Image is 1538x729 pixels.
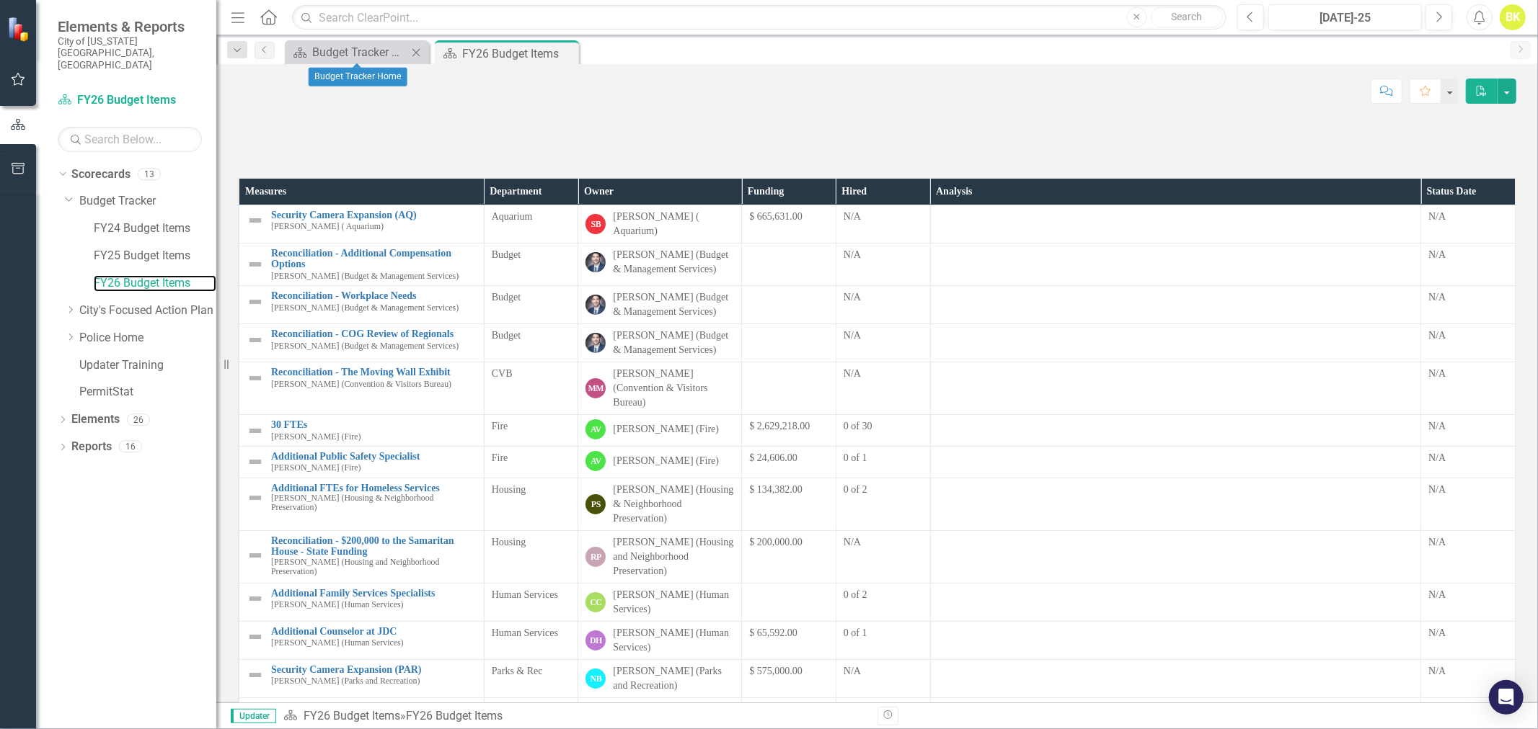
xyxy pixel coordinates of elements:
[239,243,485,286] td: Double-Click to Edit Right Click for Context Menu
[1428,367,1508,381] div: N/A
[492,330,521,341] span: Budget
[271,493,477,512] small: [PERSON_NAME] (Housing & Neighborhood Preservation)
[288,43,407,61] a: Budget Tracker Home
[585,333,606,353] img: Kevin Chatellier
[1489,680,1524,715] div: Open Intercom Messenger
[271,272,459,281] small: [PERSON_NAME] (Budget & Management Services)
[930,583,1421,621] td: Double-Click to Edit
[239,583,485,621] td: Double-Click to Edit Right Click for Context Menu
[94,275,216,292] a: FY26 Budget Items
[1421,621,1516,659] td: Double-Click to Edit
[271,451,477,462] a: Additional Public Safety Specialist
[1428,210,1508,224] div: N/A
[844,421,872,431] span: 0 of 30
[492,249,521,260] span: Budget
[930,362,1421,415] td: Double-Click to Edit
[271,535,477,558] a: Reconciliation - $200,000 to the Samaritan House - State Funding
[1428,702,1508,717] div: N/A
[930,286,1421,324] td: Double-Click to Edit
[1428,451,1508,465] div: N/A
[585,668,606,689] div: NB
[247,293,264,310] img: Not Defined
[271,463,361,473] small: [PERSON_NAME] (Fire)
[271,600,404,609] small: [PERSON_NAME] (Human Services)
[271,419,477,430] a: 30 FTEs
[749,484,803,495] span: $ 134,382.00
[1428,483,1508,497] div: N/A
[271,367,477,377] a: Reconciliation - The Moving Wall Exhibit
[749,627,797,638] span: $ 65,592.00
[271,432,361,442] small: [PERSON_NAME] (Fire)
[1421,362,1516,415] td: Double-Click to Edit
[58,18,202,35] span: Elements & Reports
[1421,583,1516,621] td: Double-Click to Edit
[247,666,264,684] img: Not Defined
[271,483,477,493] a: Additional FTEs for Homeless Services
[292,5,1227,30] input: Search ClearPoint...
[1428,664,1508,679] div: N/A
[613,210,734,238] div: [PERSON_NAME] ( Aquarium)
[613,422,719,437] div: [PERSON_NAME] (Fire)
[138,168,161,180] div: 13
[247,370,264,387] img: Not Defined
[1421,478,1516,530] td: Double-Click to Edit
[749,211,803,222] span: $ 665,631.00
[613,535,734,578] div: [PERSON_NAME] (Housing and Neighborhood Preservation)
[1421,446,1516,478] td: Double-Click to Edit
[930,243,1421,286] td: Double-Click to Edit
[585,547,606,567] div: RP
[492,452,508,463] span: Fire
[271,626,477,637] a: Additional Counselor at JDC
[1151,7,1223,27] button: Search
[71,439,112,455] a: Reports
[79,330,216,346] a: Police Home
[613,483,734,526] div: [PERSON_NAME] (Housing & Neighborhood Preservation)
[1421,659,1516,697] td: Double-Click to Edit
[79,357,216,374] a: Updater Training
[613,626,734,655] div: [PERSON_NAME] (Human Services)
[1428,248,1508,262] div: N/A
[127,413,150,426] div: 26
[1500,4,1526,30] button: BK
[492,292,521,303] span: Budget
[749,666,803,676] span: $ 575,000.00
[844,211,861,222] span: N/A
[239,659,485,697] td: Double-Click to Edit Right Click for Context Menu
[1421,415,1516,447] td: Double-Click to Edit
[585,630,606,650] div: DH
[79,384,216,401] a: PermitStat
[930,530,1421,583] td: Double-Click to Edit
[71,411,120,428] a: Elements
[844,249,861,260] span: N/A
[930,205,1421,243] td: Double-Click to Edit
[271,676,420,686] small: [PERSON_NAME] (Parks and Recreation)
[1428,328,1508,343] div: N/A
[271,588,477,599] a: Additional Family Services Specialists
[1273,9,1417,27] div: [DATE]-25
[7,17,32,42] img: ClearPoint Strategy
[247,547,264,564] img: Not Defined
[613,367,734,410] div: [PERSON_NAME] (Convention & Visitors Bureau)
[94,248,216,264] a: FY25 Budget Items
[1421,286,1516,324] td: Double-Click to Edit
[613,328,734,357] div: [PERSON_NAME] (Budget & Management Services)
[239,205,485,243] td: Double-Click to Edit Right Click for Context Menu
[749,452,797,463] span: $ 24,606.00
[247,453,264,470] img: Not Defined
[239,286,485,324] td: Double-Click to Edit Right Click for Context Menu
[585,214,606,234] div: SB
[312,43,407,61] div: Budget Tracker Home
[247,212,264,229] img: Not Defined
[492,421,508,431] span: Fire
[247,590,264,607] img: Not Defined
[585,592,606,612] div: CC
[271,210,477,220] a: Security Camera Expansion (AQ)
[239,415,485,447] td: Double-Click to Edit Right Click for Context Menu
[58,92,202,109] a: FY26 Budget Items
[844,589,867,600] span: 0 of 2
[613,664,734,693] div: [PERSON_NAME] (Parks and Recreation)
[271,290,477,301] a: Reconciliation - Workplace Needs
[271,222,384,231] small: [PERSON_NAME] ( Aquarium)
[930,621,1421,659] td: Double-Click to Edit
